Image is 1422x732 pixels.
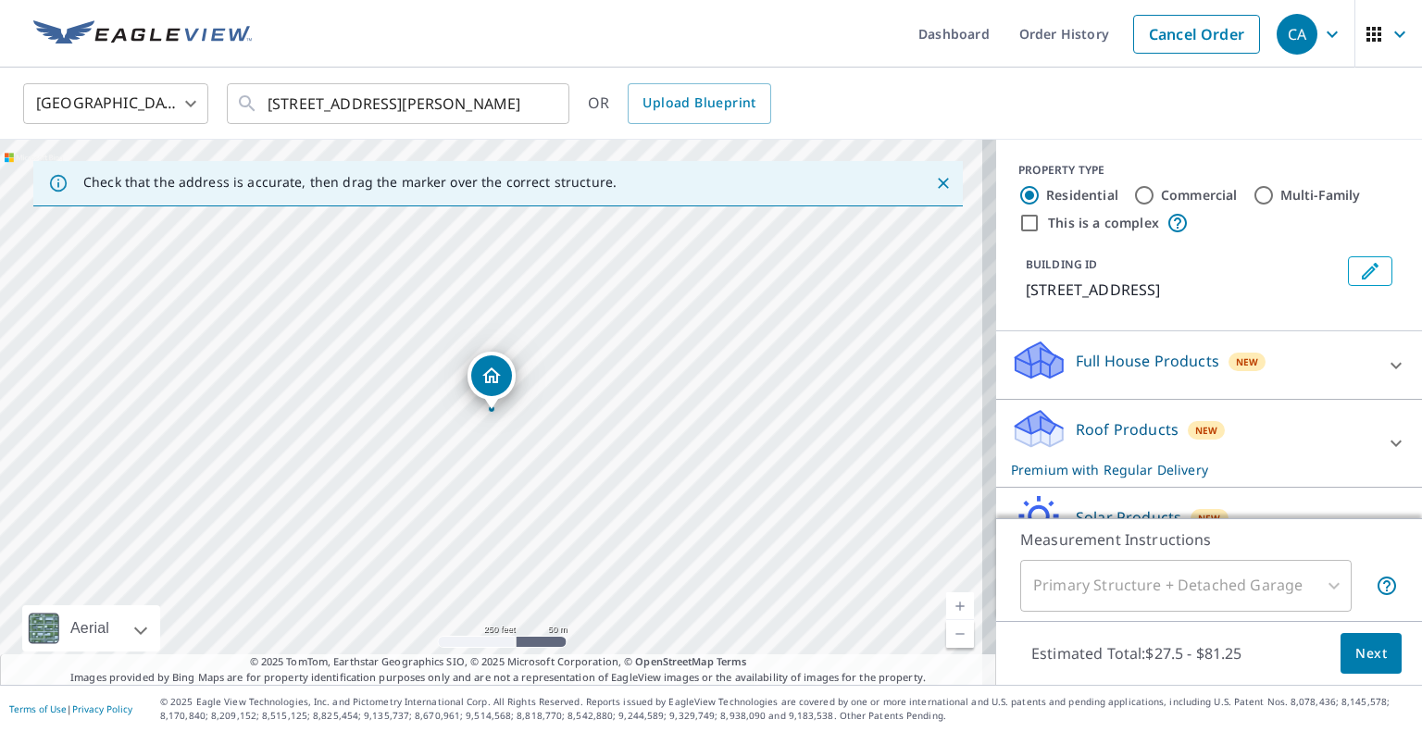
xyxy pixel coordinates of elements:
div: Full House ProductsNew [1011,339,1407,391]
p: Premium with Regular Delivery [1011,460,1374,479]
button: Edit building 1 [1348,256,1392,286]
p: Roof Products [1076,418,1179,440]
a: Privacy Policy [72,702,132,715]
span: Upload Blueprint [642,92,755,115]
div: PROPERTY TYPE [1018,162,1400,179]
a: Terms [717,654,747,668]
label: Commercial [1161,186,1238,205]
span: © 2025 TomTom, Earthstar Geographics SIO, © 2025 Microsoft Corporation, © [250,654,747,670]
p: Measurement Instructions [1020,528,1398,551]
label: Residential [1046,186,1118,205]
button: Next [1341,633,1402,675]
a: Current Level 17, Zoom Out [946,620,974,648]
p: © 2025 Eagle View Technologies, Inc. and Pictometry International Corp. All Rights Reserved. Repo... [160,695,1413,723]
p: BUILDING ID [1026,256,1097,272]
div: Primary Structure + Detached Garage [1020,560,1352,612]
button: Close [931,171,955,195]
span: Next [1355,642,1387,665]
div: Solar ProductsNew [1011,495,1407,548]
div: [GEOGRAPHIC_DATA] [23,78,208,130]
p: [STREET_ADDRESS] [1026,279,1341,301]
a: Terms of Use [9,702,67,715]
div: Roof ProductsNewPremium with Regular Delivery [1011,407,1407,479]
p: Full House Products [1076,350,1219,372]
div: Dropped pin, building 1, Residential property, 14463 E Carolina Dr Aurora, CO 80012 [468,352,516,409]
a: Cancel Order [1133,15,1260,54]
a: Upload Blueprint [628,83,770,124]
p: | [9,703,132,714]
input: Search by address or latitude-longitude [268,78,531,130]
div: Aerial [65,605,115,651]
span: New [1236,354,1259,369]
span: Your report will include the primary structure and a detached garage if one exists. [1376,575,1398,597]
a: OpenStreetMap [635,654,713,668]
label: This is a complex [1048,214,1159,232]
span: New [1198,511,1221,526]
a: Current Level 17, Zoom In [946,592,974,620]
p: Estimated Total: $27.5 - $81.25 [1017,633,1257,674]
label: Multi-Family [1280,186,1361,205]
div: CA [1277,14,1317,55]
img: EV Logo [33,20,252,48]
div: OR [588,83,771,124]
div: Aerial [22,605,160,651]
p: Solar Products [1076,506,1181,528]
span: New [1195,423,1218,438]
p: Check that the address is accurate, then drag the marker over the correct structure. [83,174,617,191]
